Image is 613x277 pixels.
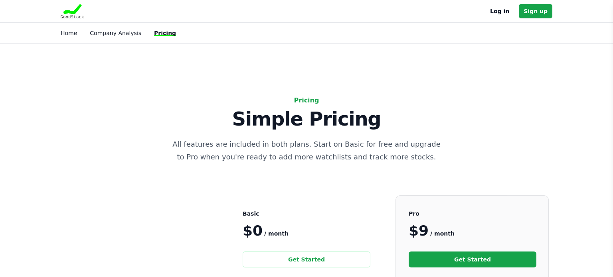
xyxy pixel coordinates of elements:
[172,138,441,163] p: All features are included in both plans. Start on Basic for free and upgrade to Pro when you're r...
[409,208,536,219] div: Pro
[90,30,141,36] a: Company Analysis
[430,229,455,238] span: / month
[61,4,84,18] img: Goodstock Logo
[243,251,370,267] a: Get Started
[243,208,370,219] div: Basic
[490,6,509,16] a: Log in
[519,4,552,18] a: Sign up
[154,30,176,36] a: Pricing
[61,30,77,36] a: Home
[128,109,485,128] p: Simple Pricing
[409,223,429,239] span: $9
[128,95,485,106] h2: Pricing
[264,229,289,238] span: / month
[243,223,263,239] span: $0
[409,251,536,267] a: Get Started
